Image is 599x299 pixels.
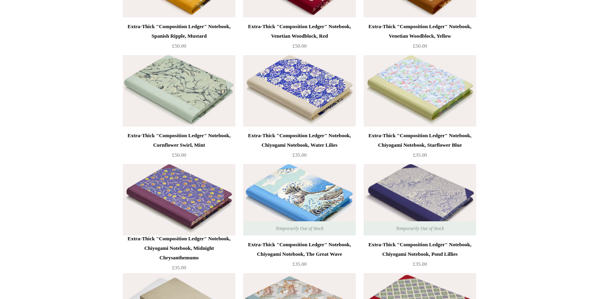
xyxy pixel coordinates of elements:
a: Extra-Thick "Composition Ledger" Notebook, Chiyogami Notebook, The Great Wave £35.00 [243,240,356,272]
div: Extra-Thick "Composition Ledger" Notebook, Cornflower Swirl, Mint [125,131,233,150]
a: Extra-Thick "Composition Ledger" Notebook, Chiyogami Notebook, Starflower Blue £35.00 [364,131,476,163]
img: Extra-Thick "Composition Ledger" Notebook, Chiyogami Notebook, The Great Wave [243,164,356,236]
a: Extra-Thick "Composition Ledger" Notebook, Chiyogami Notebook, The Great Wave Extra-Thick "Compos... [243,164,356,236]
span: £50.00 [292,43,307,49]
a: Extra-Thick "Composition Ledger" Notebook, Spanish Ripple, Mustard £50.00 [123,22,235,54]
span: £35.00 [172,264,186,270]
a: Extra-Thick "Composition Ledger" Notebook, Chiyogami Notebook, Water Lilies Extra-Thick "Composit... [243,55,356,126]
span: £35.00 [292,152,307,158]
a: Extra-Thick "Composition Ledger" Notebook, Cornflower Swirl, Mint Extra-Thick "Composition Ledger... [123,55,235,126]
span: £35.00 [413,152,427,158]
div: Extra-Thick "Composition Ledger" Notebook, Chiyogami Notebook, Water Lilies [245,131,354,150]
a: Extra-Thick "Composition Ledger" Notebook, Chiyogami Notebook, Midnight Chrysanthemums £35.00 [123,234,235,272]
span: £50.00 [172,152,186,158]
div: Extra-Thick "Composition Ledger" Notebook, Chiyogami Notebook, The Great Wave [245,240,354,259]
a: Extra-Thick "Composition Ledger" Notebook, Cornflower Swirl, Mint £50.00 [123,131,235,163]
span: Temporarily Out of Stock [388,221,452,236]
img: Extra-Thick "Composition Ledger" Notebook, Cornflower Swirl, Mint [123,55,235,126]
div: Extra-Thick "Composition Ledger" Notebook, Spanish Ripple, Mustard [125,22,233,41]
img: Extra-Thick "Composition Ledger" Notebook, Chiyogami Notebook, Pond Lillies [364,164,476,236]
a: Extra-Thick "Composition Ledger" Notebook, Chiyogami Notebook, Pond Lillies Extra-Thick "Composit... [364,164,476,236]
a: Extra-Thick "Composition Ledger" Notebook, Venetian Woodblock, Yellow £50.00 [364,22,476,54]
span: Temporarily Out of Stock [267,221,331,236]
a: Extra-Thick "Composition Ledger" Notebook, Chiyogami Notebook, Pond Lillies £35.00 [364,240,476,272]
a: Extra-Thick "Composition Ledger" Notebook, Chiyogami Notebook, Midnight Chrysanthemums Extra-Thic... [123,164,235,236]
div: Extra-Thick "Composition Ledger" Notebook, Chiyogami Notebook, Midnight Chrysanthemums [125,234,233,263]
span: £35.00 [413,261,427,267]
div: Extra-Thick "Composition Ledger" Notebook, Chiyogami Notebook, Starflower Blue [366,131,474,150]
a: Extra-Thick "Composition Ledger" Notebook, Chiyogami Notebook, Starflower Blue Extra-Thick "Compo... [364,55,476,126]
a: Extra-Thick "Composition Ledger" Notebook, Chiyogami Notebook, Water Lilies £35.00 [243,131,356,163]
img: Extra-Thick "Composition Ledger" Notebook, Chiyogami Notebook, Water Lilies [243,55,356,126]
img: Extra-Thick "Composition Ledger" Notebook, Chiyogami Notebook, Starflower Blue [364,55,476,126]
span: £50.00 [172,43,186,49]
a: Extra-Thick "Composition Ledger" Notebook, Venetian Woodblock, Red £50.00 [243,22,356,54]
div: Extra-Thick "Composition Ledger" Notebook, Venetian Woodblock, Red [245,22,354,41]
div: Extra-Thick "Composition Ledger" Notebook, Chiyogami Notebook, Pond Lillies [366,240,474,259]
span: £35.00 [292,261,307,267]
span: £50.00 [413,43,427,49]
div: Extra-Thick "Composition Ledger" Notebook, Venetian Woodblock, Yellow [366,22,474,41]
img: Extra-Thick "Composition Ledger" Notebook, Chiyogami Notebook, Midnight Chrysanthemums [123,164,235,236]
